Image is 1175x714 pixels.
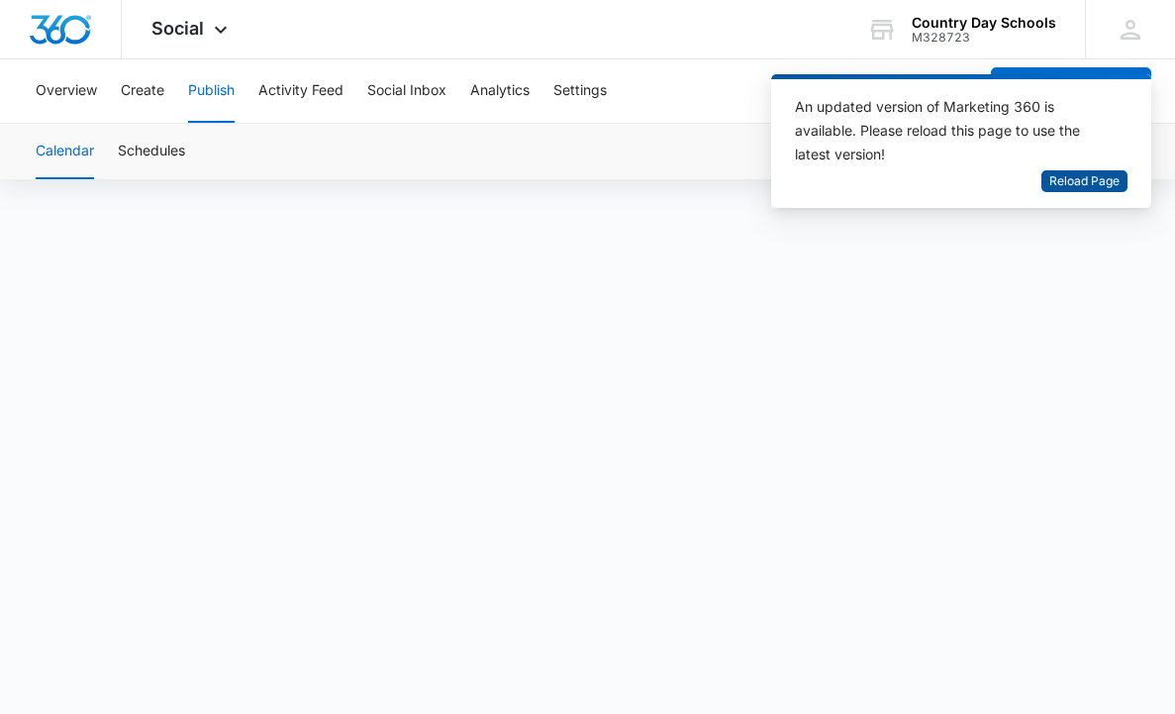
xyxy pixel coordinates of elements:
button: Create [121,59,164,123]
div: account id [912,31,1056,45]
div: An updated version of Marketing 360 is available. Please reload this page to use the latest version! [795,95,1104,166]
button: Social Inbox [367,59,446,123]
button: Analytics [470,59,530,123]
button: Reload Page [1041,170,1127,193]
span: Social [151,18,204,39]
button: Create a Post [991,67,1151,115]
button: Schedules [118,124,185,179]
button: Settings [553,59,607,123]
button: Calendar [36,124,94,179]
button: Overview [36,59,97,123]
button: Publish [188,59,235,123]
span: Reload Page [1049,172,1120,191]
div: account name [912,15,1056,31]
button: Activity Feed [258,59,343,123]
